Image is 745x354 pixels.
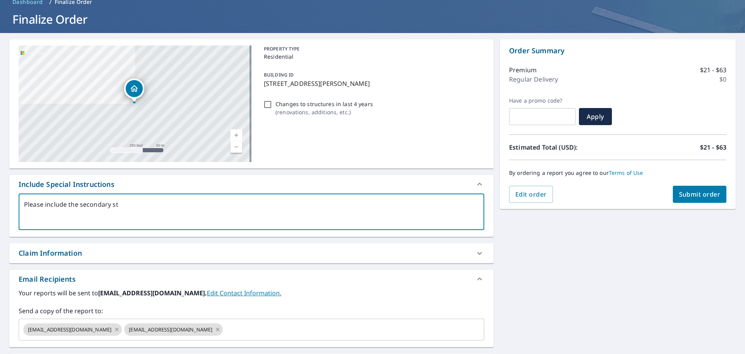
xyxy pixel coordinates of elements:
label: Your reports will be sent to [19,288,484,298]
p: Regular Delivery [509,75,558,84]
div: [EMAIL_ADDRESS][DOMAIN_NAME] [124,323,223,336]
a: Current Level 17, Zoom Out [230,141,242,153]
a: Current Level 17, Zoom In [230,129,242,141]
div: Dropped pin, building 1, Residential property, 3349 Eclipse Dr Jefferson, MD 21755 [124,78,144,103]
p: $21 - $63 [700,143,726,152]
p: ( renovations, additions, etc. ) [275,108,373,116]
p: $21 - $63 [700,65,726,75]
label: Have a promo code? [509,97,576,104]
p: [STREET_ADDRESS][PERSON_NAME] [264,79,481,88]
b: [EMAIL_ADDRESS][DOMAIN_NAME]. [98,289,207,297]
div: Claim Information [19,248,82,258]
span: [EMAIL_ADDRESS][DOMAIN_NAME] [23,326,116,333]
div: [EMAIL_ADDRESS][DOMAIN_NAME] [23,323,122,336]
div: Email Recipients [9,270,494,288]
p: $0 [719,75,726,84]
span: Edit order [515,190,547,199]
button: Apply [579,108,612,125]
p: Premium [509,65,537,75]
a: Terms of Use [609,169,643,176]
div: Include Special Instructions [19,179,114,190]
span: Apply [585,112,606,121]
a: EditContactInfo [207,289,281,297]
div: Include Special Instructions [9,175,494,194]
p: BUILDING ID [264,71,294,78]
p: By ordering a report you agree to our [509,169,726,176]
p: Order Summary [509,45,726,56]
h1: Finalize Order [9,11,736,27]
p: PROPERTY TYPE [264,45,481,52]
div: Email Recipients [19,274,76,284]
button: Submit order [673,186,727,203]
p: Residential [264,52,481,61]
button: Edit order [509,186,553,203]
p: Estimated Total (USD): [509,143,618,152]
p: Changes to structures in last 4 years [275,100,373,108]
span: [EMAIL_ADDRESS][DOMAIN_NAME] [124,326,217,333]
textarea: Please include the secondary st [24,201,479,223]
div: Claim Information [9,243,494,263]
span: Submit order [679,190,721,199]
label: Send a copy of the report to: [19,306,484,316]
